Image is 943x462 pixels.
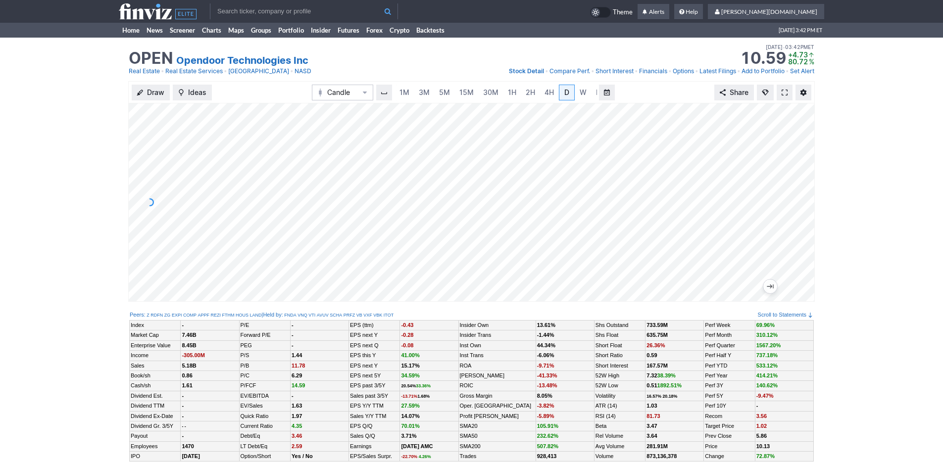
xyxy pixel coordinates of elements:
[198,312,209,319] a: APPF
[130,381,181,391] td: Cash/sh
[292,363,305,369] span: 11.78
[788,50,808,59] span: +4.73
[458,370,536,380] td: [PERSON_NAME]
[668,66,672,76] span: •
[182,382,192,388] b: 1.61
[344,312,355,319] a: PRFZ
[228,66,289,76] a: [GEOGRAPHIC_DATA]
[401,433,416,439] b: 3.71%
[757,85,774,100] button: Explore new features
[509,67,544,75] span: Stock Detail
[594,421,645,431] td: Beta
[545,66,548,76] span: •
[788,57,808,66] span: 80.72
[239,452,290,462] td: Option/Short
[594,431,645,441] td: Rel Volume
[239,351,290,361] td: P/S
[714,85,754,100] button: Share
[356,312,362,319] a: VB
[143,23,166,38] a: News
[401,413,419,419] b: 14.07%
[401,453,431,459] a: -22.70% 4.26%
[521,85,540,100] a: 2H
[594,452,645,462] td: Volume
[182,413,184,419] b: -
[458,330,536,340] td: Insider Trans
[592,85,607,100] a: M
[129,50,173,66] h1: OPEN
[537,453,557,459] b: 928,413
[590,7,633,18] a: Theme
[262,311,394,319] div: | :
[239,381,290,391] td: P/FCF
[646,413,660,419] span: 81.73
[756,322,775,328] span: 69.96%
[458,431,536,441] td: SMA50
[594,321,645,330] td: Shs Outstand
[704,391,755,401] td: Perf 5Y
[756,393,774,399] span: -9.47%
[704,431,755,441] td: Prev Close
[704,321,755,330] td: Perf Week
[756,342,781,348] span: 1567.20%
[613,7,633,18] span: Theme
[164,312,171,319] a: ZG
[239,411,290,421] td: Quick Ratio
[704,441,755,451] td: Price
[239,340,290,350] td: PEG
[646,433,657,439] b: 3.64
[646,342,665,348] a: 26.36%
[537,342,555,348] b: 44.34%
[756,332,778,338] span: 310.12%
[130,340,181,350] td: Enterprise Value
[349,370,400,380] td: EPS next 5Y
[182,363,196,369] b: 5.18B
[458,421,536,431] td: SMA20
[594,391,645,401] td: Volatility
[646,363,668,369] b: 167.57M
[458,321,536,330] td: Insider Own
[349,361,400,370] td: EPS next Y
[705,413,722,419] a: Recom
[401,403,419,409] span: 27.59%
[674,4,703,20] a: Help
[239,391,290,401] td: EV/EBITDA
[130,391,181,401] td: Dividend Est.
[239,421,290,431] td: Current Ratio
[401,372,419,378] span: 34.59%
[537,322,555,328] b: 13.61%
[401,363,419,369] b: 15.17%
[132,85,170,100] button: Draw
[373,312,382,319] a: VBK
[292,453,313,459] b: Yes / No
[401,423,419,429] span: 70.01%
[435,85,454,100] a: 5M
[401,332,413,338] span: -0.28
[549,66,590,76] a: Compare Perf.
[458,441,536,451] td: SMA200
[119,23,143,38] a: Home
[458,361,536,370] td: ROA
[596,342,622,348] a: Short Float
[182,332,196,338] b: 7.46B
[596,363,628,369] a: Short Interest
[790,66,814,76] a: Set Alert
[292,393,294,399] b: -
[638,4,669,20] a: Alerts
[730,88,748,97] span: Share
[540,85,558,100] a: 4H
[756,413,767,419] a: 3.56
[182,443,194,449] b: 1470
[737,66,741,76] span: •
[639,66,667,76] a: Financials
[182,453,199,459] b: [DATE]
[307,23,334,38] a: Insider
[657,382,682,388] span: 1892.51%
[130,431,181,441] td: Payout
[526,88,535,96] span: 2H
[756,382,778,388] span: 140.62%
[292,322,294,328] b: -
[236,312,248,319] a: HOUS
[786,66,789,76] span: •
